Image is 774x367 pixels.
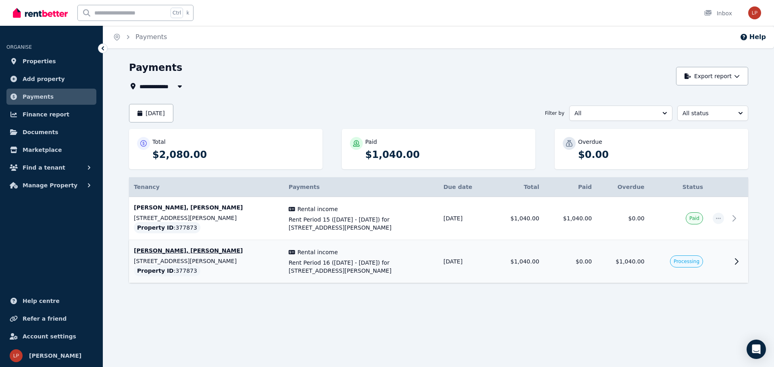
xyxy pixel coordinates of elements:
span: $1,040.00 [616,258,644,265]
span: Refer a friend [23,314,67,323]
button: Manage Property [6,177,96,193]
p: Overdue [578,138,602,146]
span: Property ID [137,224,174,232]
img: Louise Power [748,6,761,19]
span: Processing [674,258,699,265]
span: Rental income [298,248,338,256]
h1: Payments [129,61,182,74]
button: All [569,106,672,121]
a: Payments [6,89,96,105]
a: Properties [6,53,96,69]
span: Rental income [298,205,338,213]
th: Total [491,177,544,197]
a: Refer a friend [6,311,96,327]
a: Account settings [6,328,96,344]
p: $1,040.00 [365,148,527,161]
span: Payments [289,184,320,190]
span: k [186,10,189,16]
td: $1,040.00 [491,197,544,240]
img: Louise Power [10,349,23,362]
p: [STREET_ADDRESS][PERSON_NAME] [134,257,279,265]
span: $0.00 [628,215,645,222]
p: [STREET_ADDRESS][PERSON_NAME] [134,214,279,222]
span: Account settings [23,332,76,341]
button: Find a tenant [6,160,96,176]
span: Rent Period 15 ([DATE] - [DATE]) for [STREET_ADDRESS][PERSON_NAME] [289,216,434,232]
div: Open Intercom Messenger [747,340,766,359]
div: : 377873 [134,265,200,276]
td: [DATE] [439,240,491,283]
span: All [574,109,656,117]
p: [PERSON_NAME], [PERSON_NAME] [134,247,279,255]
span: Paid [689,215,699,222]
a: Finance report [6,106,96,122]
span: Documents [23,127,58,137]
span: Marketplace [23,145,62,155]
button: Export report [676,67,748,85]
th: Due date [439,177,491,197]
nav: Breadcrumb [103,26,177,48]
p: $0.00 [578,148,740,161]
span: Rent Period 16 ([DATE] - [DATE]) for [STREET_ADDRESS][PERSON_NAME] [289,259,434,275]
span: Payments [23,92,54,102]
button: All status [677,106,748,121]
p: Total [152,138,166,146]
th: Overdue [597,177,649,197]
span: [PERSON_NAME] [29,351,81,361]
th: Status [649,177,708,197]
td: $0.00 [544,240,597,283]
button: [DATE] [129,104,173,122]
th: Paid [544,177,597,197]
td: [DATE] [439,197,491,240]
a: Help centre [6,293,96,309]
img: RentBetter [13,7,68,19]
div: : 377873 [134,222,200,233]
td: $1,040.00 [544,197,597,240]
span: ORGANISE [6,44,32,50]
span: All status [682,109,732,117]
a: Payments [135,33,167,41]
td: $1,040.00 [491,240,544,283]
p: $2,080.00 [152,148,314,161]
span: Properties [23,56,56,66]
a: Documents [6,124,96,140]
div: Inbox [704,9,732,17]
button: Help [740,32,766,42]
span: Ctrl [171,8,183,18]
th: Tenancy [129,177,284,197]
span: Filter by [545,110,564,116]
span: Finance report [23,110,69,119]
span: Add property [23,74,65,84]
p: [PERSON_NAME], [PERSON_NAME] [134,203,279,211]
a: Marketplace [6,142,96,158]
a: Add property [6,71,96,87]
p: Paid [365,138,377,146]
span: Find a tenant [23,163,65,172]
span: Manage Property [23,180,77,190]
span: Help centre [23,296,60,306]
span: Property ID [137,267,174,275]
